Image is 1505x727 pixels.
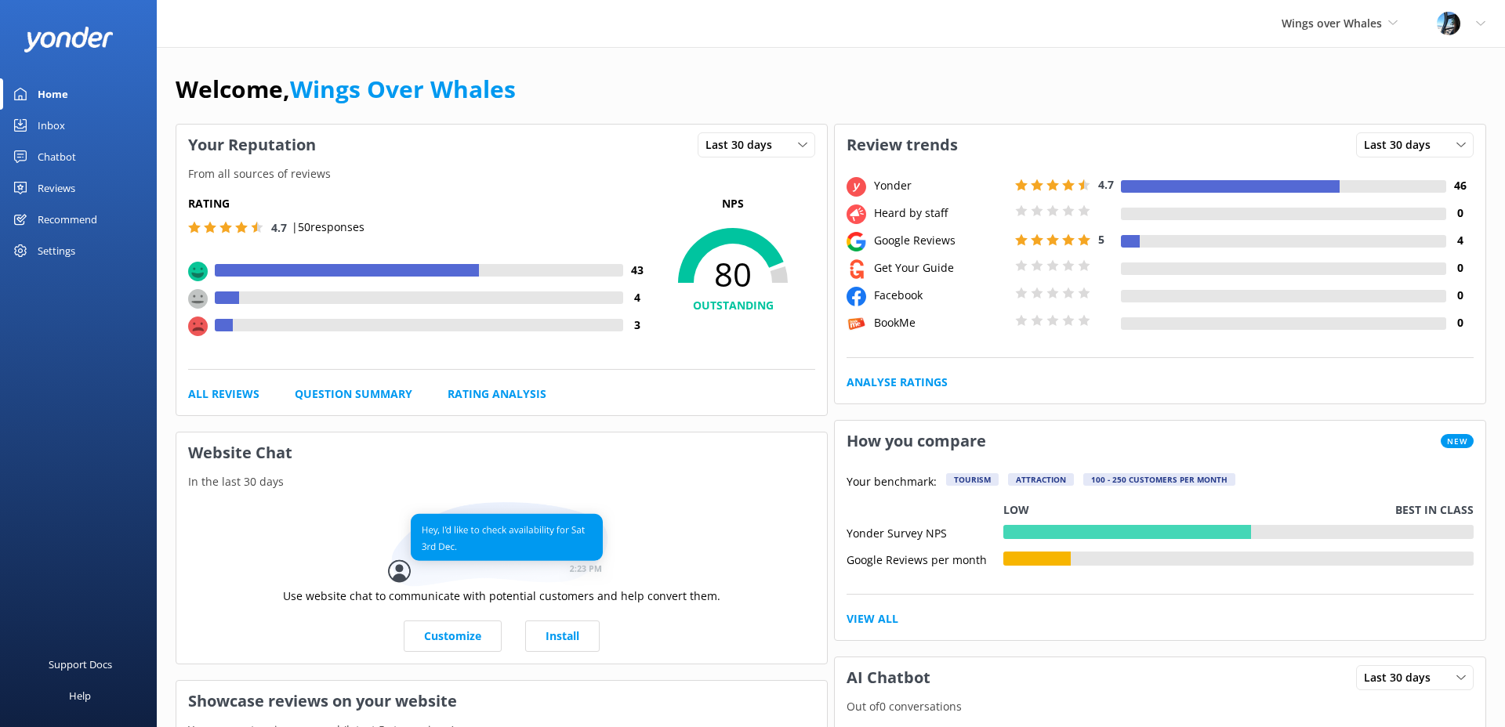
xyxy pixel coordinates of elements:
[870,204,1011,222] div: Heard by staff
[1446,287,1474,304] h4: 0
[1282,16,1382,31] span: Wings over Whales
[38,235,75,266] div: Settings
[295,385,412,403] a: Question Summary
[1446,259,1474,277] h4: 0
[870,287,1011,304] div: Facebook
[388,502,615,588] img: conversation...
[176,681,827,722] h3: Showcase reviews on your website
[49,649,112,680] div: Support Docs
[1446,177,1474,194] h4: 46
[176,165,827,183] p: From all sources of reviews
[870,232,1011,249] div: Google Reviews
[1003,501,1029,519] p: Low
[290,73,516,105] a: Wings Over Whales
[870,259,1011,277] div: Get Your Guide
[69,680,91,711] div: Help
[176,432,827,473] h3: Website Chat
[847,552,1003,566] div: Google Reviews per month
[835,657,942,698] h3: AI Chatbot
[847,473,937,492] p: Your benchmark:
[1446,232,1474,249] h4: 4
[1364,136,1440,154] span: Last 30 days
[1083,473,1235,486] div: 100 - 250 customers per month
[1437,12,1460,35] img: 145-1635463833.jpg
[1446,204,1474,222] h4: 0
[38,78,68,110] div: Home
[1446,314,1474,331] h4: 0
[623,316,651,334] h4: 3
[38,204,97,235] div: Recommend
[835,125,970,165] h3: Review trends
[651,297,815,314] h4: OUTSTANDING
[283,588,720,605] p: Use website chat to communicate with potential customers and help convert them.
[835,698,1485,715] p: Out of 0 conversations
[870,177,1011,194] div: Yonder
[847,525,1003,539] div: Yonder Survey NPS
[24,27,114,52] img: yonder-white-logo.png
[525,620,600,652] a: Install
[176,71,516,108] h1: Welcome,
[176,473,827,490] p: In the last 30 days
[623,289,651,306] h4: 4
[188,195,651,212] h5: Rating
[1098,177,1114,192] span: 4.7
[1364,669,1440,686] span: Last 30 days
[38,110,65,141] div: Inbox
[1098,232,1104,247] span: 5
[623,262,651,279] h4: 43
[1008,473,1074,486] div: Attraction
[448,385,546,403] a: Rating Analysis
[38,172,75,204] div: Reviews
[847,374,948,391] a: Analyse Ratings
[188,385,259,403] a: All Reviews
[271,220,287,235] span: 4.7
[946,473,999,486] div: Tourism
[404,620,502,652] a: Customize
[176,125,328,165] h3: Your Reputation
[705,136,782,154] span: Last 30 days
[38,141,76,172] div: Chatbot
[835,421,998,461] h3: How you compare
[651,195,815,212] p: NPS
[847,610,898,628] a: View All
[1441,434,1474,448] span: New
[651,255,815,294] span: 80
[870,314,1011,331] div: BookMe
[292,219,364,236] p: | 50 responses
[1395,501,1474,519] p: Best in class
